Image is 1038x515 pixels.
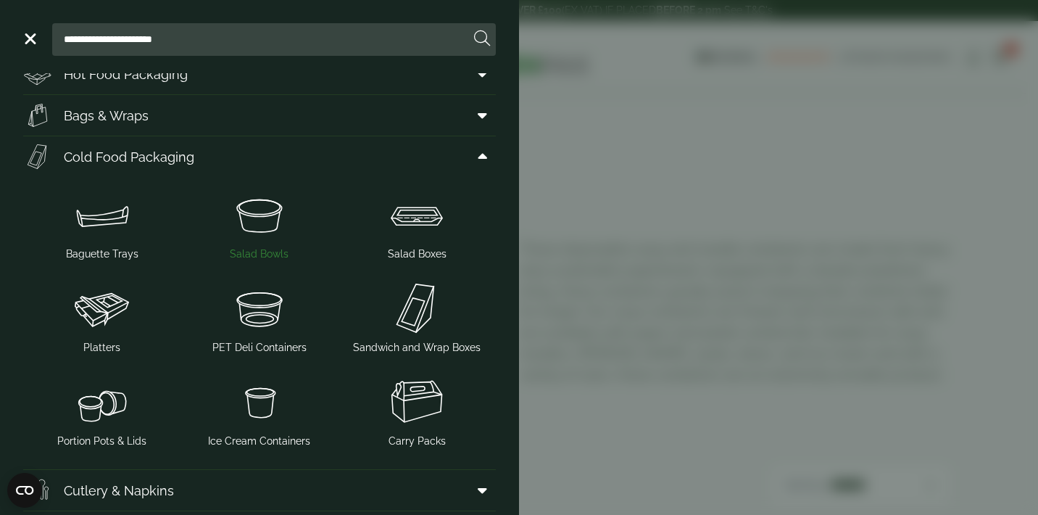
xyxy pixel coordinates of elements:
a: Sandwich and Wrap Boxes [344,276,490,358]
img: Sandwich_box.svg [344,279,490,337]
span: Cold Food Packaging [64,147,194,167]
span: Bags & Wraps [64,106,149,125]
span: Baguette Trays [66,247,138,262]
span: Carry Packs [389,434,446,449]
img: Platter.svg [29,279,175,337]
a: Portion Pots & Lids [29,370,175,452]
img: Picnic_box.svg [344,373,490,431]
a: Bags & Wraps [23,95,496,136]
img: Deli_box.svg [23,59,52,88]
img: Paper_carriers.svg [23,101,52,130]
button: Open CMP widget [7,473,42,508]
a: Hot Food Packaging [23,54,496,94]
a: PET Deli Containers [186,276,332,358]
a: Ice Cream Containers [186,370,332,452]
img: SoupNoodle_container.svg [186,373,332,431]
a: Carry Packs [344,370,490,452]
a: Platters [29,276,175,358]
img: Baguette_tray.svg [29,186,175,244]
span: Ice Cream Containers [208,434,310,449]
a: Cold Food Packaging [23,136,496,177]
img: SoupNsalad_bowls.svg [186,186,332,244]
span: PET Deli Containers [212,340,307,355]
span: Cutlery & Napkins [64,481,174,500]
span: Portion Pots & Lids [57,434,146,449]
span: Salad Bowls [230,247,288,262]
a: Baguette Trays [29,183,175,265]
img: PortionPots.svg [29,373,175,431]
span: Hot Food Packaging [64,65,188,84]
a: Cutlery & Napkins [23,470,496,511]
img: Sandwich_box.svg [23,142,52,171]
a: Salad Boxes [344,183,490,265]
span: Salad Boxes [388,247,447,262]
img: Salad_box.svg [344,186,490,244]
img: PetDeli_container.svg [186,279,332,337]
a: Salad Bowls [186,183,332,265]
span: Sandwich and Wrap Boxes [353,340,481,355]
span: Platters [83,340,120,355]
